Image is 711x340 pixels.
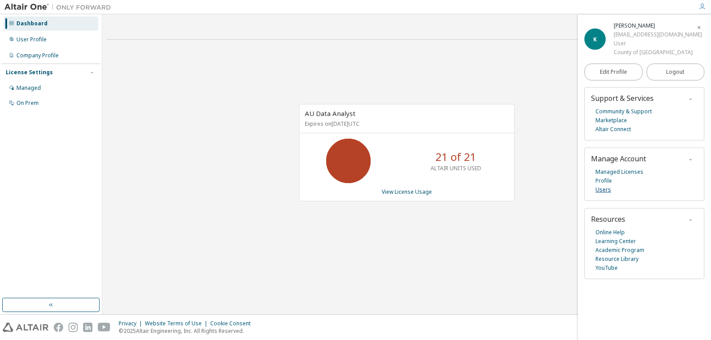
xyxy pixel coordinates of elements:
span: AU Data Analyst [305,109,355,118]
a: Altair Connect [595,125,631,134]
a: Academic Program [595,246,644,255]
div: County of [GEOGRAPHIC_DATA] [614,48,702,57]
a: Users [595,185,611,194]
a: Community & Support [595,107,652,116]
img: facebook.svg [54,323,63,332]
a: Learning Center [595,237,636,246]
a: Profile [595,176,612,185]
div: Ken Shimonishi [614,21,702,30]
div: User [614,39,702,48]
span: K [593,36,597,43]
img: instagram.svg [68,323,78,332]
span: Support & Services [591,93,654,103]
p: © 2025 Altair Engineering, Inc. All Rights Reserved. [119,327,256,335]
a: Edit Profile [584,64,643,80]
a: Managed Licenses [595,168,643,176]
div: Managed [16,84,41,92]
img: linkedin.svg [83,323,92,332]
span: Edit Profile [600,68,627,76]
p: ALTAIR UNITS USED [431,164,481,172]
a: Marketplace [595,116,627,125]
a: View License Usage [382,188,432,196]
div: Privacy [119,320,145,327]
img: Altair One [4,3,116,12]
div: License Settings [6,69,53,76]
span: Manage Account [591,154,646,164]
div: Website Terms of Use [145,320,210,327]
div: User Profile [16,36,47,43]
div: [EMAIL_ADDRESS][DOMAIN_NAME] [614,30,702,39]
div: Cookie Consent [210,320,256,327]
span: Logout [666,68,684,76]
a: Online Help [595,228,625,237]
div: Company Profile [16,52,59,59]
p: Expires on [DATE] UTC [305,120,507,128]
button: Logout [647,64,705,80]
a: Resource Library [595,255,639,264]
div: On Prem [16,100,39,107]
div: Dashboard [16,20,48,27]
img: altair_logo.svg [3,323,48,332]
img: youtube.svg [98,323,111,332]
a: YouTube [595,264,618,272]
span: Resources [591,214,625,224]
p: 21 of 21 [435,149,476,164]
